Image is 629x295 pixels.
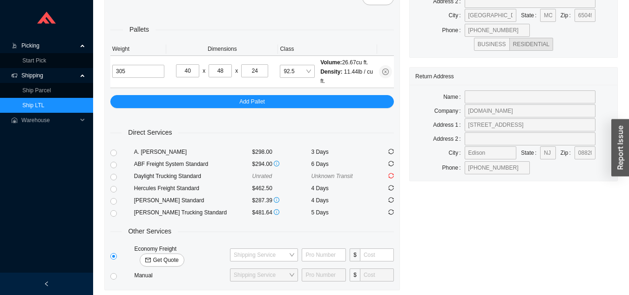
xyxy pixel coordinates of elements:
[320,67,375,86] div: 11.44 lb / cu ft.
[388,197,394,203] span: sync
[134,184,252,193] div: Hercules Freight Standard
[209,64,232,77] input: W
[320,69,342,75] span: Density:
[274,209,279,215] span: info-circle
[311,208,370,217] div: 5 Days
[122,226,178,237] span: Other Services
[302,248,346,261] input: Pro Number
[21,113,77,128] span: Warehouse
[388,209,394,215] span: sync
[166,42,278,56] th: Dimensions
[415,68,612,85] div: Return Address
[153,255,178,265] span: Get Quote
[122,127,178,138] span: Direct Services
[21,68,77,83] span: Shipping
[443,90,464,103] label: Name
[311,184,370,193] div: 4 Days
[274,161,279,166] span: info-circle
[521,146,540,159] label: State
[388,185,394,191] span: sync
[110,42,166,56] th: Weight
[132,244,228,267] div: Economy Freight
[44,281,49,287] span: left
[123,24,156,35] span: Pallets
[388,149,394,154] span: sync
[388,173,394,178] span: sync
[449,9,465,22] label: City
[302,268,346,281] input: Pro Number
[252,196,311,205] div: $287.39
[513,41,550,48] span: RESIDENTIAL
[350,248,360,261] span: $
[350,268,360,281] span: $
[134,208,252,217] div: [PERSON_NAME] Trucking Standard
[176,64,199,77] input: L
[434,104,465,117] label: Company
[449,146,465,159] label: City
[22,87,51,94] a: Ship Parcel
[311,159,370,169] div: 6 Days
[21,38,77,53] span: Picking
[235,66,238,75] div: x
[442,24,465,37] label: Phone
[561,146,575,159] label: Zip
[134,172,252,181] div: Daylight Trucking Standard
[521,9,540,22] label: State
[278,42,377,56] th: Class
[145,257,151,264] span: mail
[284,65,311,77] span: 92.5
[241,64,268,77] input: H
[433,132,464,145] label: Address 2
[252,147,311,157] div: $298.00
[252,173,272,179] span: Unrated
[320,59,342,66] span: Volume:
[252,208,311,217] div: $481.64
[132,271,228,280] div: Manual
[311,196,370,205] div: 4 Days
[311,173,352,179] span: Unknown Transit
[252,159,311,169] div: $294.00
[561,9,575,22] label: Zip
[478,41,506,48] span: BUSINESS
[110,95,394,108] button: Add Pallet
[360,248,394,261] input: Cost
[22,102,44,109] a: Ship LTL
[311,147,370,157] div: 3 Days
[388,161,394,166] span: sync
[433,118,464,131] label: Address 1
[442,161,465,174] label: Phone
[379,65,392,78] button: close-circle
[274,197,279,203] span: info-circle
[320,58,375,67] div: 26.67 cu ft.
[203,66,205,75] div: x
[140,254,184,267] button: mailGet Quote
[252,184,311,193] div: $462.50
[134,147,252,157] div: A. [PERSON_NAME]
[360,268,394,281] input: Cost
[134,159,252,169] div: ABF Freight System Standard
[22,57,46,64] a: Start Pick
[134,196,252,205] div: [PERSON_NAME] Standard
[239,97,265,106] span: Add Pallet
